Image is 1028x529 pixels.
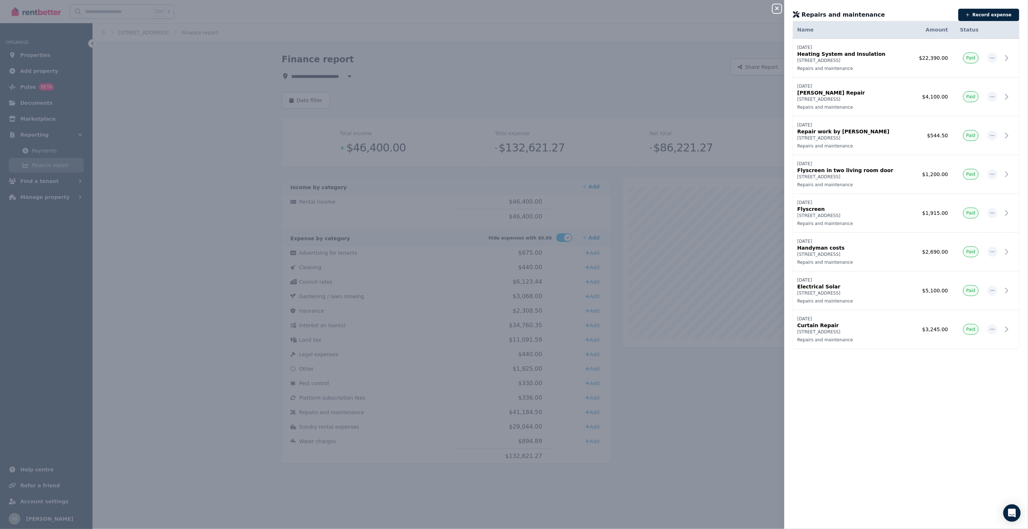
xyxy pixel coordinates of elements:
[966,326,975,332] span: Paid
[910,39,953,78] td: $22,390.00
[797,83,906,89] p: [DATE]
[793,21,910,39] th: Name
[797,174,906,180] p: [STREET_ADDRESS]
[797,290,906,296] p: [STREET_ADDRESS]
[910,271,953,310] td: $5,100.00
[953,21,983,39] th: Status
[797,58,906,63] p: [STREET_ADDRESS]
[797,316,906,322] p: [DATE]
[1003,504,1021,522] div: Open Intercom Messenger
[797,96,906,102] p: [STREET_ADDRESS]
[910,78,953,116] td: $4,100.00
[797,259,906,265] p: Repairs and maintenance
[966,55,975,61] span: Paid
[797,251,906,257] p: [STREET_ADDRESS]
[797,238,906,244] p: [DATE]
[797,322,906,329] p: Curtain Repair
[797,122,906,128] p: [DATE]
[966,133,975,138] span: Paid
[797,128,906,135] p: Repair work by [PERSON_NAME]
[797,200,906,205] p: [DATE]
[797,104,906,110] p: Repairs and maintenance
[802,11,885,19] span: Repairs and maintenance
[797,50,906,58] p: Heating System and Insulation
[797,283,906,290] p: Electrical Solar
[966,94,975,100] span: Paid
[910,194,953,233] td: $1,915.00
[966,171,975,177] span: Paid
[797,213,906,218] p: [STREET_ADDRESS]
[797,45,906,50] p: [DATE]
[797,167,906,174] p: Flyscreen in two living room door
[966,288,975,293] span: Paid
[797,337,906,343] p: Repairs and maintenance
[797,205,906,213] p: Flyscreen
[797,161,906,167] p: [DATE]
[797,66,906,71] p: Repairs and maintenance
[797,221,906,226] p: Repairs and maintenance
[910,155,953,194] td: $1,200.00
[966,210,975,216] span: Paid
[910,233,953,271] td: $2,690.00
[797,135,906,141] p: [STREET_ADDRESS]
[910,21,953,39] th: Amount
[797,143,906,149] p: Repairs and maintenance
[958,9,1019,21] button: Record expense
[797,329,906,335] p: [STREET_ADDRESS]
[797,182,906,188] p: Repairs and maintenance
[910,310,953,349] td: $3,245.00
[910,116,953,155] td: $544.50
[797,277,906,283] p: [DATE]
[966,249,975,255] span: Paid
[797,89,906,96] p: [PERSON_NAME] Repair
[797,244,906,251] p: Handyman costs
[797,298,906,304] p: Repairs and maintenance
